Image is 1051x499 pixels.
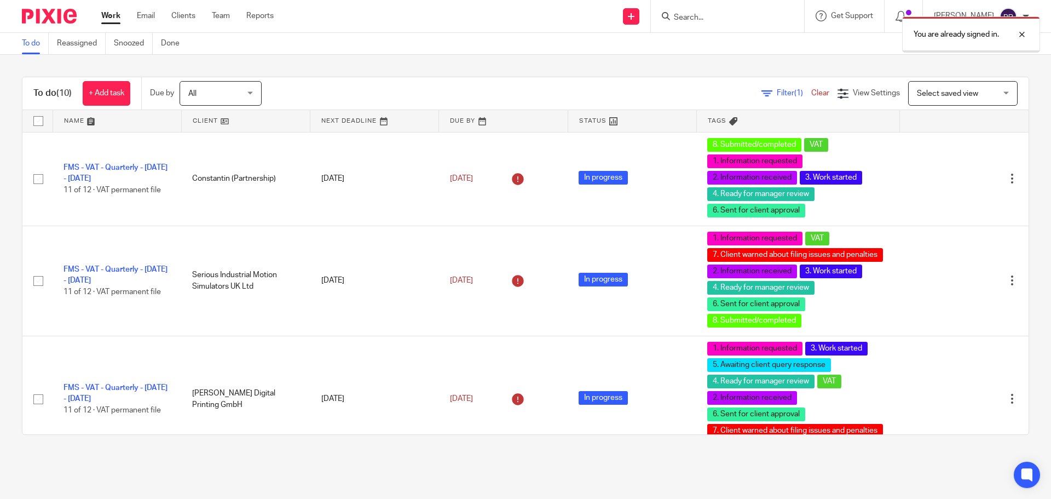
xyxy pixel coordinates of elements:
span: View Settings [853,89,900,97]
span: [DATE] [450,175,473,182]
span: [DATE] [450,395,473,403]
span: 5. Awaiting client query response [707,358,831,372]
td: [DATE] [310,336,439,462]
span: 1. Information requested [707,342,802,355]
span: VAT [805,232,829,245]
span: 6. Sent for client approval [707,297,805,311]
span: 8. Submitted/completed [707,314,801,328]
a: FMS - VAT - Quarterly - [DATE] - [DATE] [63,164,168,182]
p: You are already signed in. [914,29,999,40]
span: 2. Information received [707,265,797,278]
span: 11 of 12 · VAT permanent file [63,288,161,296]
span: 2. Information received [707,391,797,405]
td: [DATE] [310,226,439,336]
td: [PERSON_NAME] Digital Printing GmbH [181,336,310,462]
a: FMS - VAT - Quarterly - [DATE] - [DATE] [63,266,168,284]
span: All [188,90,197,97]
span: Filter [777,89,811,97]
td: Constantin (Partnership) [181,132,310,226]
span: 1. Information requested [707,232,802,245]
span: 7. Client warned about filing issues and penalties [707,424,883,438]
span: VAT [804,138,828,152]
span: 7. Client warned about filing issues and penalties [707,248,883,262]
span: 4. Ready for manager review [707,187,815,201]
span: 8. Submitted/completed [707,138,801,152]
span: 4. Ready for manager review [707,375,815,388]
span: In progress [579,273,628,286]
span: (10) [56,89,72,97]
a: Reassigned [57,33,106,54]
span: [DATE] [450,277,473,284]
span: 2. Information received [707,171,797,185]
a: Done [161,33,188,54]
span: 1. Information requested [707,154,802,168]
h1: To do [33,88,72,99]
a: Team [212,10,230,21]
td: Serious Industrial Motion Simulators UK Ltd [181,226,310,336]
span: In progress [579,391,628,405]
span: 3. Work started [805,342,868,355]
a: Snoozed [114,33,153,54]
span: 11 of 12 · VAT permanent file [63,186,161,194]
a: Email [137,10,155,21]
span: 11 of 12 · VAT permanent file [63,406,161,414]
td: [DATE] [310,132,439,226]
a: + Add task [83,81,130,106]
a: Reports [246,10,274,21]
span: 6. Sent for client approval [707,408,805,421]
span: (1) [794,89,803,97]
a: Clients [171,10,195,21]
a: To do [22,33,49,54]
span: 3. Work started [800,265,862,278]
span: 4. Ready for manager review [707,281,815,295]
span: VAT [817,375,841,388]
span: Tags [708,118,726,124]
span: 6. Sent for client approval [707,204,805,217]
a: Work [101,10,120,21]
img: svg%3E [1000,8,1017,25]
img: Pixie [22,9,77,24]
span: In progress [579,171,628,185]
span: 3. Work started [800,171,862,185]
a: FMS - VAT - Quarterly - [DATE] - [DATE] [63,384,168,403]
a: Clear [811,89,829,97]
span: Select saved view [917,90,978,97]
p: Due by [150,88,174,99]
